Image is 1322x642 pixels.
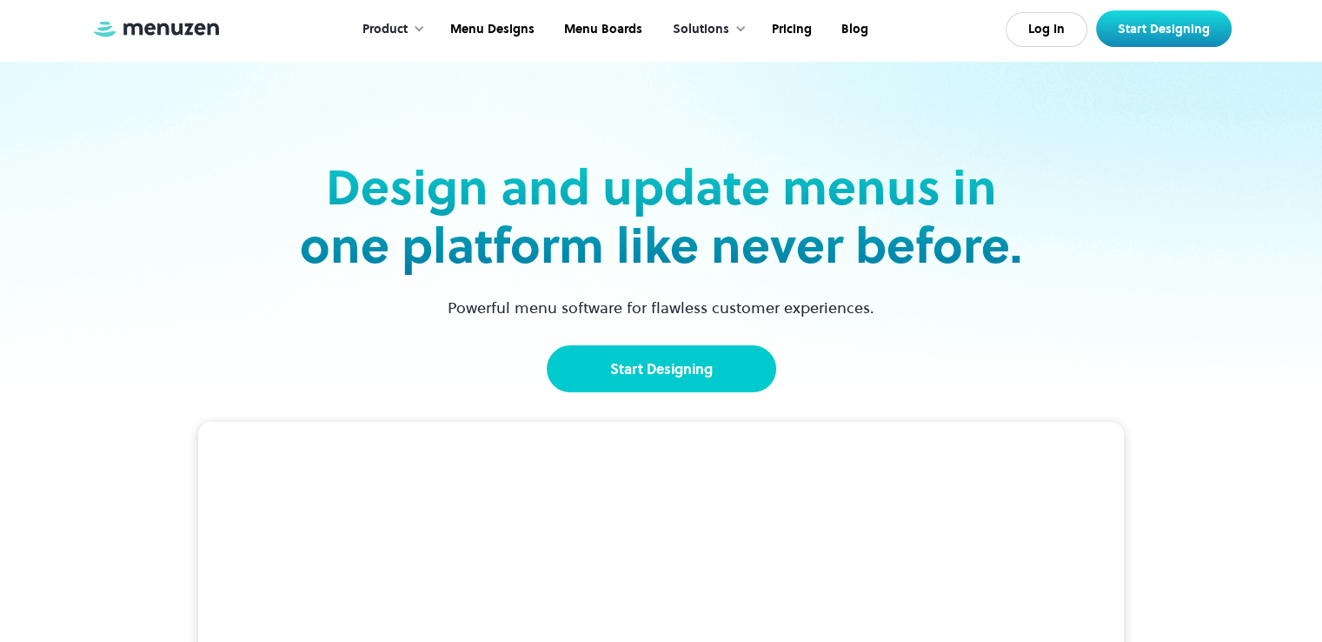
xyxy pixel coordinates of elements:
[345,3,434,57] div: Product
[434,3,548,57] a: Menu Designs
[362,20,408,39] div: Product
[655,3,755,57] div: Solutions
[1006,12,1087,47] a: Log In
[825,3,881,57] a: Blog
[673,20,729,39] div: Solutions
[1096,10,1232,47] a: Start Designing
[426,296,896,319] p: Powerful menu software for flawless customer experiences.
[755,3,825,57] a: Pricing
[547,345,776,392] a: Start Designing
[295,158,1028,275] h2: Design and update menus in one platform like never before.
[548,3,655,57] a: Menu Boards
